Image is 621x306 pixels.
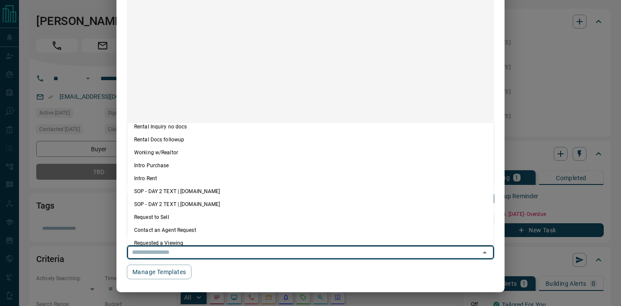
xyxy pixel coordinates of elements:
[127,237,494,250] li: Requested a Viewing
[479,247,491,259] button: Close
[127,120,494,133] li: Rental Inquiry no docs
[127,172,494,185] li: Intro Rent
[127,159,494,172] li: Intro Purchase
[127,185,494,198] li: SOP - DAY 2 TEXT | [DOMAIN_NAME]
[127,133,494,146] li: Rental Docs followup
[127,211,494,224] li: Request to Sell
[127,265,191,279] button: Manage Templates
[127,146,494,159] li: Working w/Realtor
[127,198,494,211] li: SOP - DAY 2 TEXT | [DOMAIN_NAME]
[127,224,494,237] li: Contact an Agent Request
